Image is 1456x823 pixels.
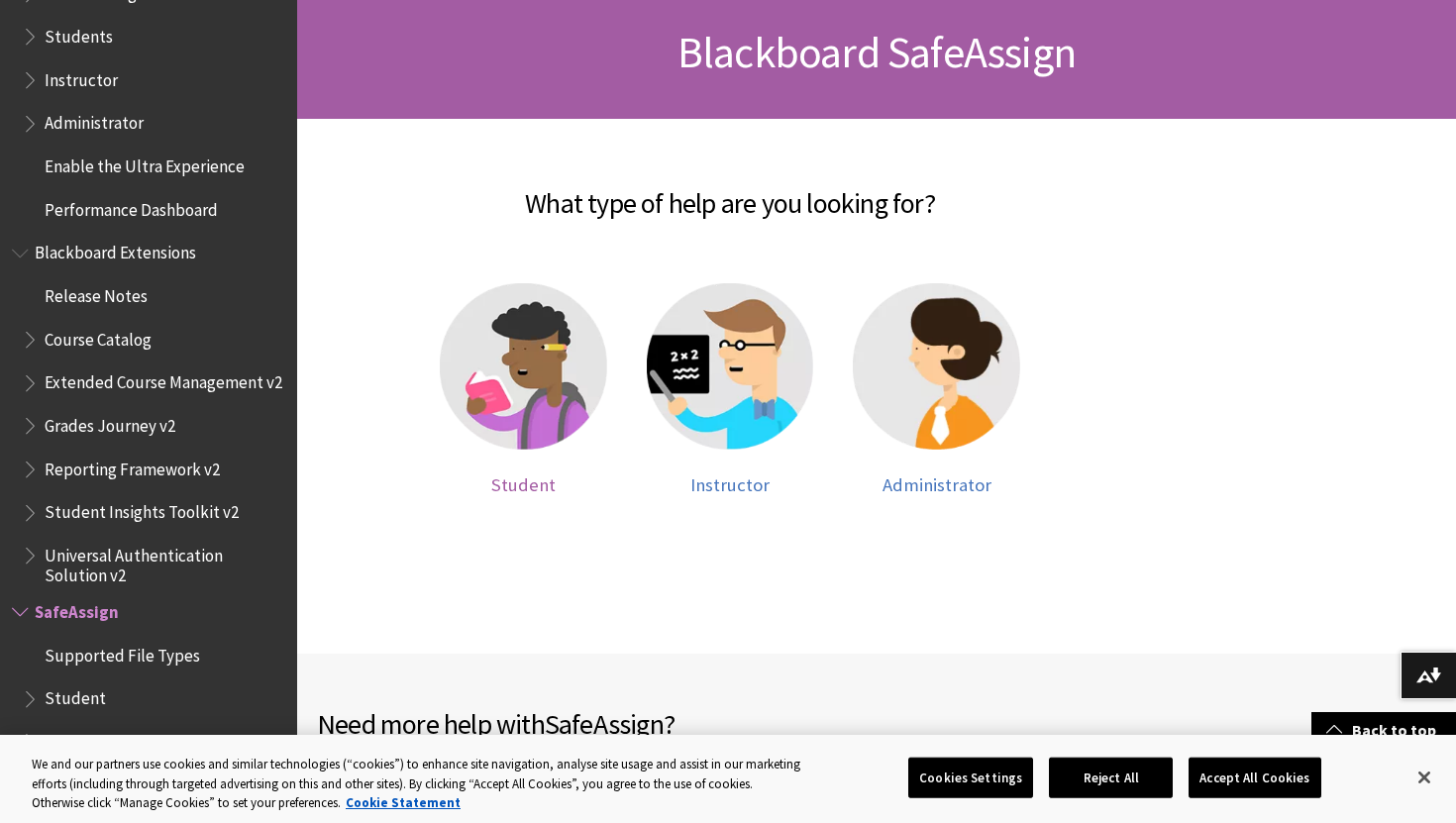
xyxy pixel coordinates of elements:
[45,682,106,709] span: Student
[45,193,218,220] span: Performance Dashboard
[45,496,239,523] span: Student Insights Toolkit v2
[1189,757,1320,798] button: Accept All Cookies
[853,283,1020,451] img: Administrator help
[45,279,148,306] span: Release Notes
[45,150,245,176] span: Enable the Ultra Experience
[317,703,877,745] h2: Need more help with ?
[45,323,152,350] span: Course Catalog
[45,639,200,666] span: Supported File Types
[45,107,144,134] span: Administrator
[12,237,285,586] nav: Book outline for Blackboard Extensions
[45,366,282,393] span: Extended Course Management v2
[12,595,285,801] nav: Book outline for Blackboard SafeAssign
[45,725,118,752] span: Instructor
[32,755,801,813] div: We and our partners use cookies and similar technologies (“cookies”) to enhance site navigation, ...
[45,409,175,436] span: Grades Journey v2
[45,539,283,585] span: Universal Authentication Solution v2
[647,283,814,451] img: Instructor help
[908,757,1033,798] button: Cookies Settings
[1049,757,1173,798] button: Reject All
[45,20,113,47] span: Students
[1311,712,1456,749] a: Back to top
[45,453,220,479] span: Reporting Framework v2
[440,283,607,451] img: Student help
[491,473,556,496] span: Student
[346,794,461,811] a: More information about your privacy, opens in a new tab
[317,158,1143,224] h2: What type of help are you looking for?
[45,63,118,90] span: Instructor
[647,283,814,496] a: Instructor help Instructor
[690,473,770,496] span: Instructor
[853,283,1020,496] a: Administrator help Administrator
[677,25,1076,79] span: Blackboard SafeAssign
[35,237,196,263] span: Blackboard Extensions
[883,473,991,496] span: Administrator
[440,283,607,496] a: Student help Student
[1403,756,1446,799] button: Close
[35,595,119,622] span: SafeAssign
[545,706,664,742] span: SafeAssign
